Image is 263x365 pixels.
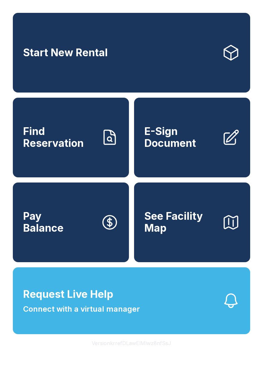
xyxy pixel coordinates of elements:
button: See Facility Map [134,182,250,262]
span: See Facility Map [144,210,217,234]
span: Pay Balance [23,210,64,234]
a: Find Reservation [13,98,129,177]
a: E-Sign Document [134,98,250,177]
button: Request Live HelpConnect with a virtual manager [13,267,250,334]
span: Connect with a virtual manager [23,303,140,315]
span: Start New Rental [23,47,108,59]
span: Request Live Help [23,287,113,302]
button: PayBalance [13,182,129,262]
span: E-Sign Document [144,126,217,149]
span: Find Reservation [23,126,96,149]
a: Start New Rental [13,13,250,93]
button: VersionkrrefDLawElMlwz8nfSsJ [87,334,176,352]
